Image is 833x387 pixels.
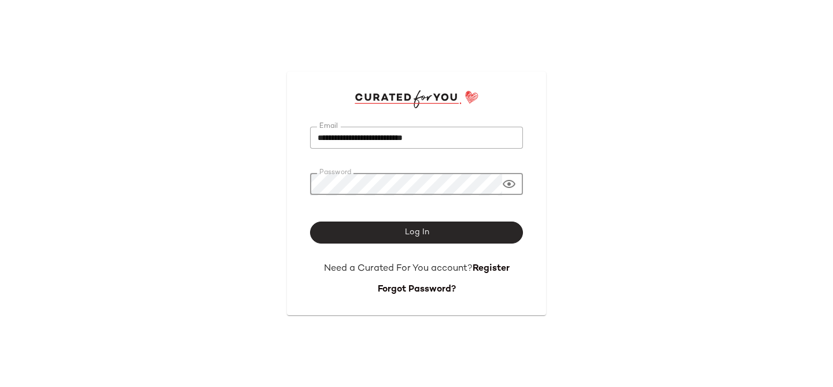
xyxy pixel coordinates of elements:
span: Log In [404,228,429,237]
a: Register [473,264,510,274]
button: Log In [310,222,523,244]
a: Forgot Password? [378,285,456,294]
span: Need a Curated For You account? [324,264,473,274]
img: cfy_login_logo.DGdB1djN.svg [355,90,479,108]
